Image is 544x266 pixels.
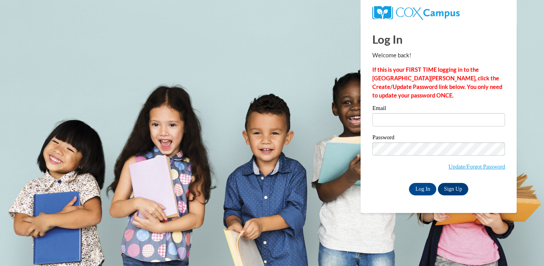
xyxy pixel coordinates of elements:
[372,51,505,60] p: Welcome back!
[448,163,505,170] a: Update/Forgot Password
[409,183,436,195] input: Log In
[372,105,505,113] label: Email
[372,9,459,16] a: COX Campus
[372,31,505,47] h1: Log In
[372,135,505,142] label: Password
[438,183,468,195] a: Sign Up
[372,6,459,20] img: COX Campus
[372,66,502,99] strong: If this is your FIRST TIME logging in to the [GEOGRAPHIC_DATA][PERSON_NAME], click the Create/Upd...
